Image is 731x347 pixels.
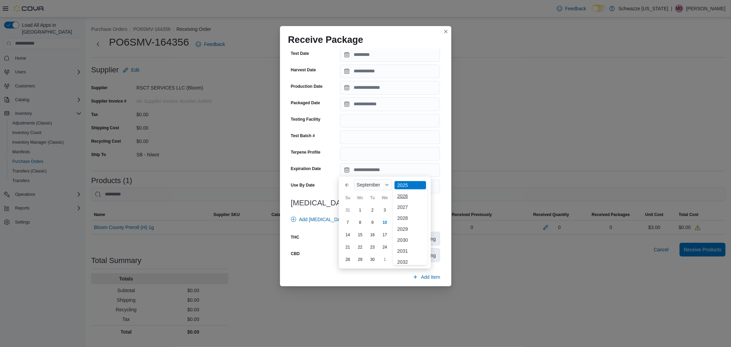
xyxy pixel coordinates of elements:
[342,204,428,266] div: September, 2025
[342,205,353,216] div: day-31
[340,163,440,177] input: Press the down key to enter a popover containing a calendar. Press the escape key to close the po...
[392,192,403,203] div: Th
[392,229,403,240] div: day-18
[394,225,426,233] div: 2029
[355,217,366,228] div: day-8
[357,182,380,188] span: September
[291,182,315,188] label: Use By Date
[355,192,366,203] div: Mo
[291,100,320,106] label: Packaged Date
[394,236,426,244] div: 2030
[340,48,440,62] input: Press the down key to open a popover containing a calendar.
[355,242,366,253] div: day-22
[392,254,403,265] div: day-2
[342,217,353,228] div: day-7
[291,235,300,240] label: THC
[342,179,353,190] button: Previous Month
[367,192,378,203] div: Tu
[392,242,403,253] div: day-25
[421,274,440,280] span: Add Item
[367,229,378,240] div: day-16
[355,205,366,216] div: day-1
[354,179,392,190] div: Button. Open the month selector. September is currently selected.
[355,229,366,240] div: day-15
[291,84,323,89] label: Production Date
[367,205,378,216] div: day-2
[379,217,390,228] div: day-10
[342,229,353,240] div: day-14
[425,232,440,245] div: mg
[392,205,403,216] div: day-4
[379,192,390,203] div: We
[342,254,353,265] div: day-28
[394,247,426,255] div: 2031
[394,258,426,266] div: 2032
[291,51,309,56] label: Test Date
[367,242,378,253] div: day-23
[442,27,450,36] button: Closes this modal window
[355,254,366,265] div: day-29
[367,254,378,265] div: day-30
[291,117,320,122] label: Testing Facility
[392,217,403,228] div: day-11
[342,192,353,203] div: Su
[340,97,440,111] input: Press the down key to open a popover containing a calendar.
[425,249,440,262] div: mg
[379,254,390,265] div: day-1
[288,213,351,226] button: Add [MEDICAL_DATA]
[410,270,443,284] button: Add Item
[379,229,390,240] div: day-17
[299,216,348,223] span: Add [MEDICAL_DATA]
[394,192,426,200] div: 2026
[291,67,316,73] label: Harvest Date
[291,199,440,207] h3: [MEDICAL_DATA]
[342,242,353,253] div: day-21
[379,242,390,253] div: day-24
[394,203,426,211] div: 2027
[291,133,315,139] label: Test Batch #
[394,214,426,222] div: 2028
[340,64,440,78] input: Press the down key to open a popover containing a calendar.
[394,181,426,189] div: 2025
[288,34,363,45] h1: Receive Package
[379,205,390,216] div: day-3
[367,217,378,228] div: day-9
[340,81,440,95] input: Press the down key to open a popover containing a calendar.
[291,149,320,155] label: Terpene Profile
[291,166,321,171] label: Expiration Date
[291,251,300,256] label: CBD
